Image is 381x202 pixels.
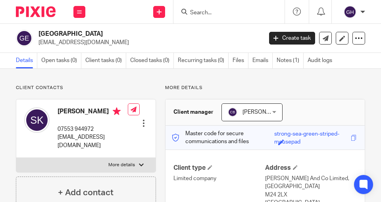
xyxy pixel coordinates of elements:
[24,107,50,133] img: svg%3E
[130,53,174,68] a: Closed tasks (0)
[308,53,336,68] a: Audit logs
[265,191,357,199] p: M24 2LX
[16,30,33,47] img: svg%3E
[269,32,315,45] a: Create task
[16,6,56,17] img: Pixie
[41,53,81,68] a: Open tasks (0)
[165,85,365,91] p: More details
[189,10,261,17] input: Search
[173,175,265,183] p: Limited company
[277,53,304,68] a: Notes (1)
[108,162,135,168] p: More details
[16,85,156,91] p: Client contacts
[58,186,114,199] h4: + Add contact
[173,164,265,172] h4: Client type
[58,125,128,133] p: 07553 944972
[233,53,248,68] a: Files
[274,130,349,139] div: strong-sea-green-striped-mousepad
[252,53,273,68] a: Emails
[85,53,126,68] a: Client tasks (0)
[38,30,214,38] h2: [GEOGRAPHIC_DATA]
[16,53,37,68] a: Details
[113,107,121,115] i: Primary
[265,164,357,172] h4: Address
[228,107,237,117] img: svg%3E
[242,109,286,115] span: [PERSON_NAME]
[171,130,274,146] p: Master code for secure communications and files
[173,108,214,116] h3: Client manager
[178,53,229,68] a: Recurring tasks (0)
[38,39,257,47] p: [EMAIL_ADDRESS][DOMAIN_NAME]
[265,175,357,191] p: [PERSON_NAME] And Co Limited, [GEOGRAPHIC_DATA]
[58,133,128,150] p: [EMAIL_ADDRESS][DOMAIN_NAME]
[344,6,356,18] img: svg%3E
[58,107,128,117] h4: [PERSON_NAME]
